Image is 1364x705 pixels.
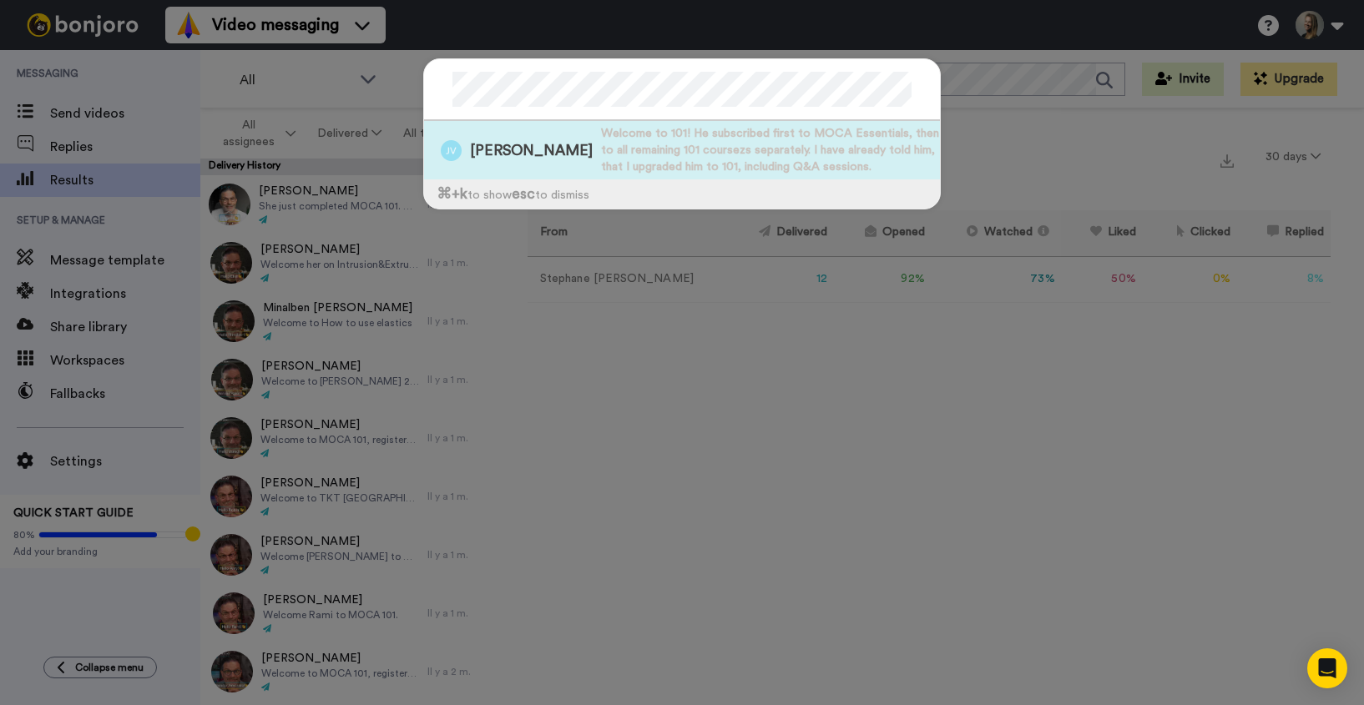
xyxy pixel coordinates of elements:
div: to show to dismiss [424,179,940,209]
div: Open Intercom Messenger [1307,648,1347,688]
span: ⌘ +k [437,187,467,201]
a: Image of Jasper Voorhorst[PERSON_NAME]Welcome to 101! He subscribed first to MOCA Essentials, the... [424,121,940,179]
span: Welcome to 101! He subscribed first to MOCA Essentials, then to all remaining 101 coursezs separa... [601,125,940,175]
img: Image of Jasper Voorhorst [441,140,462,161]
span: esc [512,187,535,201]
span: [PERSON_NAME] [470,140,593,161]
